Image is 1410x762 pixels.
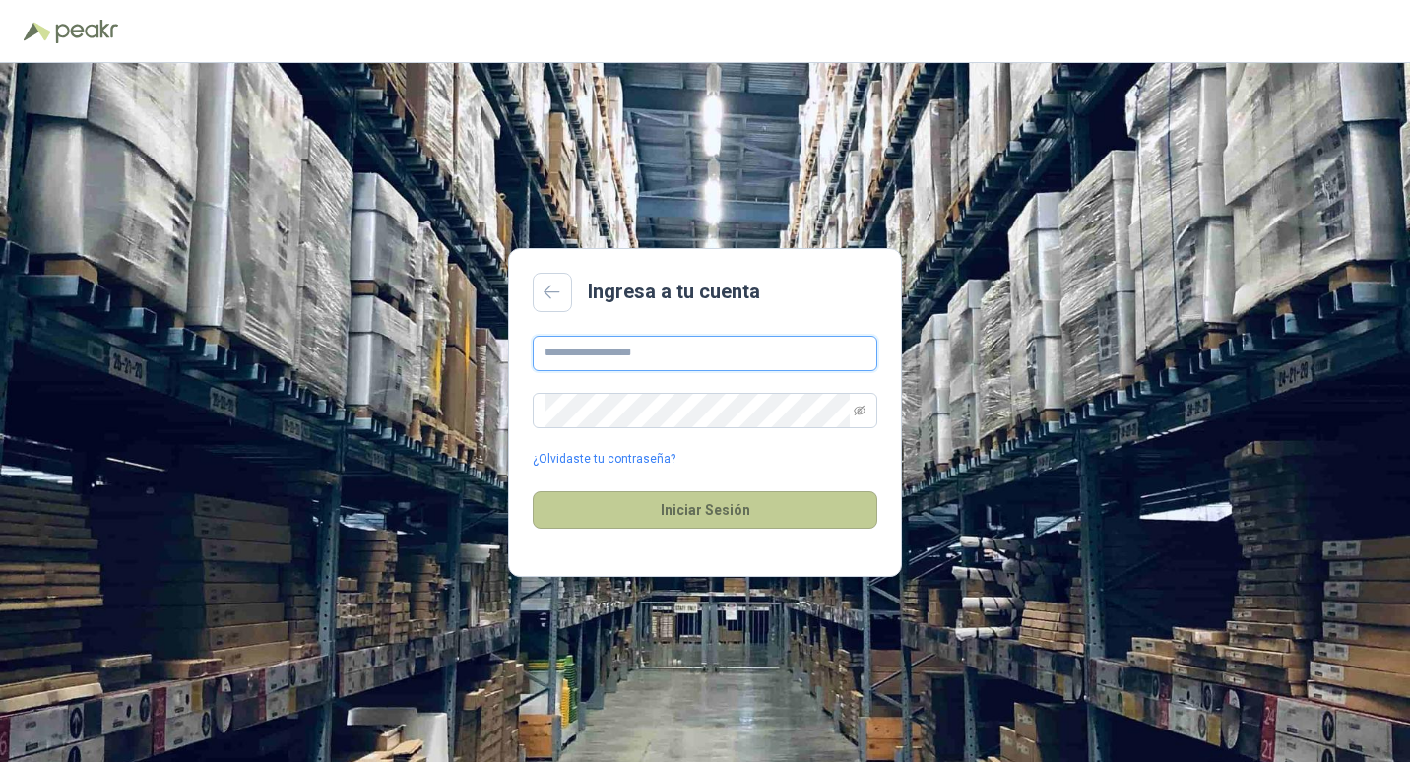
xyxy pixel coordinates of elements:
[55,20,118,43] img: Peakr
[533,491,877,529] button: Iniciar Sesión
[533,450,675,469] a: ¿Olvidaste tu contraseña?
[854,405,865,416] span: eye-invisible
[24,22,51,41] img: Logo
[588,277,760,307] h2: Ingresa a tu cuenta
